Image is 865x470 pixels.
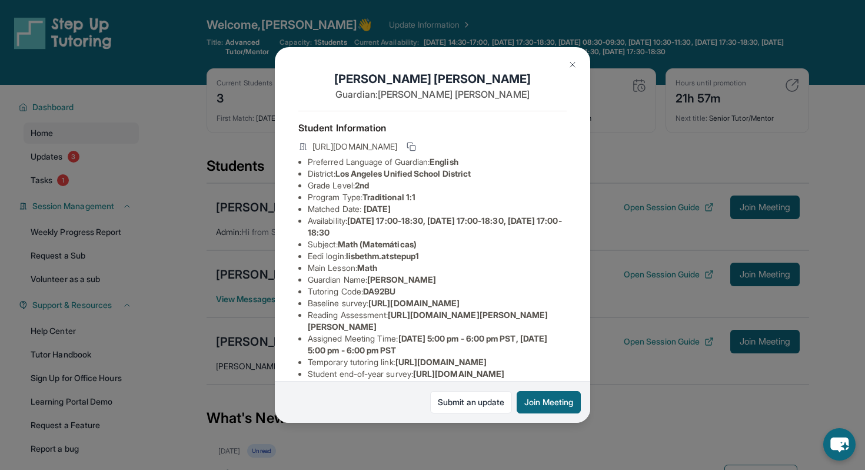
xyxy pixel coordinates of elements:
[364,204,391,214] span: [DATE]
[367,274,436,284] span: [PERSON_NAME]
[395,357,487,367] span: [URL][DOMAIN_NAME]
[308,356,567,368] li: Temporary tutoring link :
[517,391,581,413] button: Join Meeting
[355,180,369,190] span: 2nd
[308,215,567,239] li: Availability:
[308,180,567,191] li: Grade Level:
[338,239,417,249] span: Math (Matemáticas)
[362,192,415,202] span: Traditional 1:1
[413,369,504,379] span: [URL][DOMAIN_NAME]
[308,239,567,250] li: Subject :
[823,428,856,461] button: chat-button
[298,87,567,101] p: Guardian: [PERSON_NAME] [PERSON_NAME]
[357,263,377,273] span: Math
[308,262,567,274] li: Main Lesson :
[368,298,460,308] span: [URL][DOMAIN_NAME]
[308,333,567,356] li: Assigned Meeting Time :
[308,250,567,262] li: Eedi login :
[308,286,567,297] li: Tutoring Code :
[308,203,567,215] li: Matched Date:
[308,168,567,180] li: District:
[308,191,567,203] li: Program Type:
[308,309,567,333] li: Reading Assessment :
[363,286,395,296] span: DA92BU
[308,297,567,309] li: Baseline survey :
[308,368,567,380] li: Student end-of-year survey :
[568,60,577,69] img: Close Icon
[346,251,419,261] span: lisbethm.atstepup1
[308,310,548,332] span: [URL][DOMAIN_NAME][PERSON_NAME][PERSON_NAME]
[430,391,512,413] a: Submit an update
[298,121,567,135] h4: Student Information
[308,156,567,168] li: Preferred Language of Guardian:
[308,333,547,355] span: [DATE] 5:00 pm - 6:00 pm PST, [DATE] 5:00 pm - 6:00 pm PST
[430,157,458,167] span: English
[335,168,471,178] span: Los Angeles Unified School District
[298,71,567,87] h1: [PERSON_NAME] [PERSON_NAME]
[312,141,397,153] span: [URL][DOMAIN_NAME]
[308,380,567,403] li: Student Learning Portal Link (requires tutoring code) :
[308,216,562,237] span: [DATE] 17:00-18:30, [DATE] 17:00-18:30, [DATE] 17:00-18:30
[308,274,567,286] li: Guardian Name :
[404,140,418,154] button: Copy link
